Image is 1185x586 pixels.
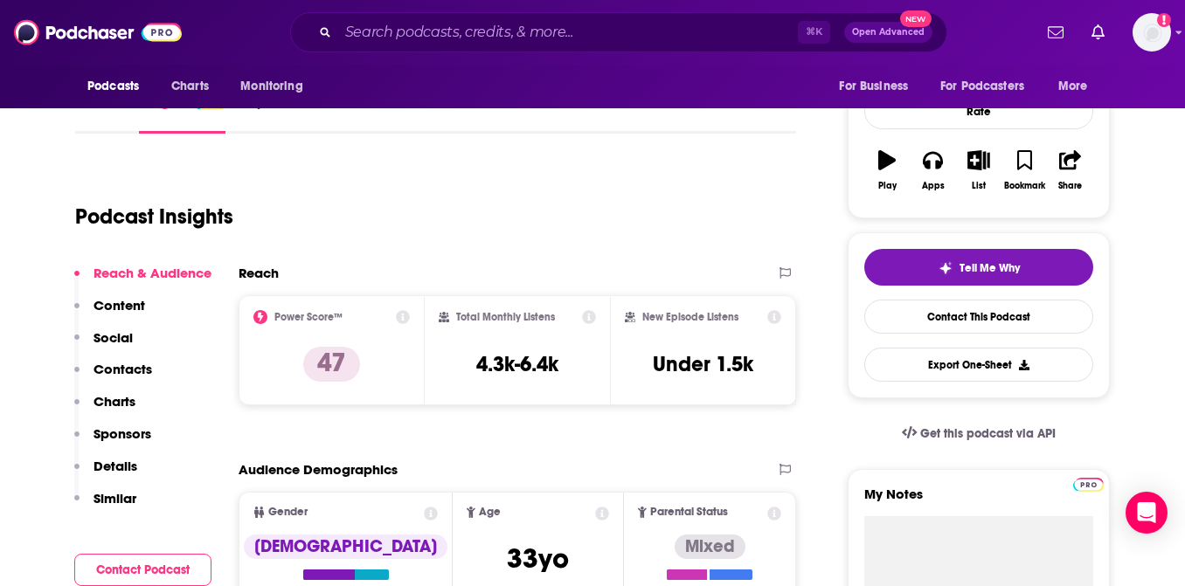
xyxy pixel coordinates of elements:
[1041,17,1071,47] a: Show notifications dropdown
[939,261,953,275] img: tell me why sparkle
[75,70,162,103] button: open menu
[94,265,211,281] p: Reach & Audience
[864,300,1093,334] a: Contact This Podcast
[338,18,798,46] input: Search podcasts, credits, & more...
[74,490,136,522] button: Similar
[160,70,219,103] a: Charts
[888,412,1070,455] a: Get this podcast via API
[94,425,151,442] p: Sponsors
[239,461,398,478] h2: Audience Demographics
[864,348,1093,382] button: Export One-Sheet
[1133,13,1171,52] img: User Profile
[94,393,135,410] p: Charts
[922,181,945,191] div: Apps
[94,361,152,377] p: Contacts
[290,12,947,52] div: Search podcasts, credits, & more...
[827,70,930,103] button: open menu
[1046,70,1110,103] button: open menu
[74,425,151,458] button: Sponsors
[1004,181,1045,191] div: Bookmark
[94,297,145,314] p: Content
[268,507,308,518] span: Gender
[75,93,114,134] a: About
[139,93,225,134] a: InsightsPodchaser Pro
[1157,13,1171,27] svg: Add a profile image
[240,74,302,99] span: Monitoring
[1048,139,1093,202] button: Share
[864,486,1093,516] label: My Notes
[798,21,830,44] span: ⌘ K
[940,74,1024,99] span: For Podcasters
[357,93,407,134] a: Reviews
[1001,139,1047,202] button: Bookmark
[878,181,897,191] div: Play
[1133,13,1171,52] span: Logged in as heidi.egloff
[303,347,360,382] p: 47
[864,249,1093,286] button: tell me why sparkleTell Me Why
[960,261,1020,275] span: Tell Me Why
[839,74,908,99] span: For Business
[74,361,152,393] button: Contacts
[479,507,501,518] span: Age
[244,534,447,559] div: [DEMOGRAPHIC_DATA]
[929,70,1050,103] button: open menu
[274,311,343,323] h2: Power Score™
[571,93,613,134] a: Similar
[1073,478,1104,492] img: Podchaser Pro
[844,22,932,43] button: Open AdvancedNew
[476,351,558,377] h3: 4.3k-6.4k
[1126,492,1168,534] div: Open Intercom Messenger
[956,139,1001,202] button: List
[171,74,209,99] span: Charts
[94,490,136,507] p: Similar
[1058,181,1082,191] div: Share
[87,74,139,99] span: Podcasts
[94,329,133,346] p: Social
[75,203,233,230] h1: Podcast Insights
[1073,475,1104,492] a: Pro website
[94,458,137,474] p: Details
[239,265,279,281] h2: Reach
[910,139,955,202] button: Apps
[507,541,569,576] span: 33 yo
[74,329,133,362] button: Social
[653,351,753,377] h3: Under 1.5k
[642,311,738,323] h2: New Episode Listens
[1058,74,1088,99] span: More
[864,93,1093,129] div: Rate
[228,70,325,103] button: open menu
[250,93,332,134] a: Episodes20
[14,16,182,49] img: Podchaser - Follow, Share and Rate Podcasts
[972,181,986,191] div: List
[432,93,477,134] a: Credits
[864,139,910,202] button: Play
[1133,13,1171,52] button: Show profile menu
[74,265,211,297] button: Reach & Audience
[74,393,135,425] button: Charts
[650,507,728,518] span: Parental Status
[852,28,925,37] span: Open Advanced
[920,426,1056,441] span: Get this podcast via API
[456,311,555,323] h2: Total Monthly Listens
[900,10,932,27] span: New
[502,93,545,134] a: Lists1
[1085,17,1112,47] a: Show notifications dropdown
[675,534,745,559] div: Mixed
[74,554,211,586] button: Contact Podcast
[74,297,145,329] button: Content
[74,458,137,490] button: Details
